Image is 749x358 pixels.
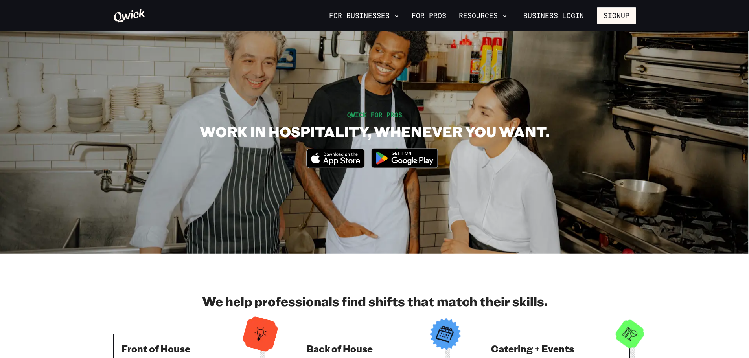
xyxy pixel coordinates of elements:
a: Download on the App Store [306,162,365,170]
h3: Catering + Events [491,342,622,355]
h2: We help professionals find shifts that match their skills. [113,293,636,309]
button: For Businesses [326,9,402,22]
h1: WORK IN HOSPITALITY, WHENEVER YOU WANT. [200,123,549,140]
span: QWICK FOR PROS [347,110,402,119]
a: Business Login [517,7,591,24]
img: Get it on Google Play [366,143,443,173]
button: Signup [597,7,636,24]
h3: Front of House [121,342,252,355]
a: For Pros [409,9,449,22]
button: Resources [456,9,510,22]
h3: Back of House [306,342,437,355]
